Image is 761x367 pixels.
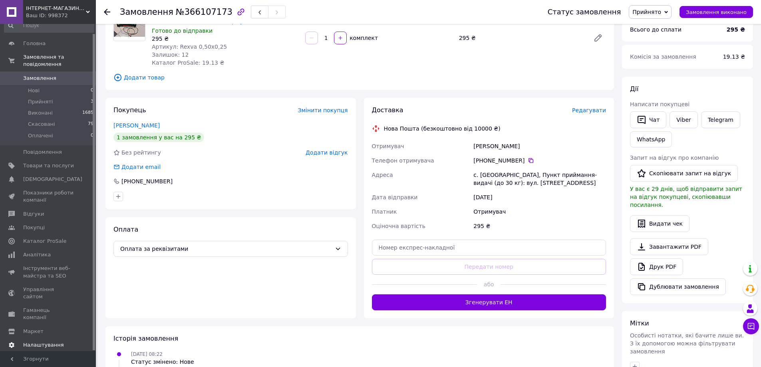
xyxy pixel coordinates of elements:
a: Друк PDF [630,258,683,275]
a: Плівка Rexva Green 0,50x0,25 (саморегульована) Готовий комплект для обігріву [152,10,296,24]
span: У вас є 29 днів, щоб відправити запит на відгук покупцеві, скопіювавши посилання. [630,186,742,208]
span: Гаманець компанії [23,307,74,321]
span: Оплата [113,226,138,233]
a: [PERSON_NAME] [113,122,160,129]
span: Покупець [113,106,146,114]
span: 0 [91,87,93,94]
a: Telegram [701,111,740,128]
span: Замовлення та повідомлення [23,54,96,68]
span: Прийнято [632,9,661,15]
div: 295 ₴ [456,32,587,44]
span: Мітки [630,319,649,327]
button: Згенерувати ЕН [372,294,606,310]
button: Видати чек [630,215,689,232]
input: Пошук [4,18,94,33]
div: [PERSON_NAME] [472,139,608,153]
span: Готово до відправки [152,28,213,34]
span: Виконані [28,109,53,117]
span: Адреса [372,172,393,178]
span: Запит на відгук про компанію [630,155,719,161]
span: Каталог ProSale [23,238,66,245]
input: Номер експрес-накладної [372,240,606,256]
div: Отримувач [472,204,608,219]
span: Товари та послуги [23,162,74,169]
span: Доставка [372,106,403,114]
span: Маркет [23,328,44,335]
div: 295 ₴ [152,35,299,43]
span: Управління сайтом [23,286,74,300]
span: Оціночна вартість [372,223,425,229]
span: Аналітика [23,251,51,258]
span: Скасовані [28,121,55,128]
div: Статус замовлення [548,8,621,16]
span: Дії [630,85,638,93]
span: 3 [91,98,93,105]
span: Замовлення [120,7,173,17]
span: ІНТЕРНЕТ-МАГАЗИН АНТАРЕС [26,5,86,12]
span: Артикул: Rexva 0,50x0,25 [152,44,227,50]
span: Показники роботи компанії [23,189,74,204]
span: 19.13 ₴ [723,54,745,60]
a: Viber [670,111,697,128]
span: Додати відгук [306,149,348,156]
span: Отримувач [372,143,404,149]
span: Комісія за замовлення [630,54,696,60]
div: [PHONE_NUMBER] [121,177,173,185]
span: Оплата за реквізитами [120,244,332,253]
button: Замовлення виконано [680,6,753,18]
button: Чат [630,111,666,128]
span: Каталог ProSale: 19.13 ₴ [152,60,224,66]
span: Повідомлення [23,149,62,156]
span: [DEMOGRAPHIC_DATA] [23,176,82,183]
span: №366107173 [176,7,232,17]
span: Нові [28,87,40,94]
span: Інструменти веб-майстра та SEO [23,265,74,279]
div: Повернутися назад [104,8,110,16]
div: Статус змінено: Нове [131,358,194,366]
span: Відгуки [23,210,44,218]
button: Дублювати замовлення [630,278,726,295]
span: Редагувати [572,107,606,113]
div: комплект [348,34,379,42]
span: Всього до сплати [630,26,682,33]
a: WhatsApp [630,131,672,147]
span: [DATE] 08:22 [131,351,163,357]
span: Замовлення [23,75,56,82]
span: Без рейтингу [121,149,161,156]
span: Головна [23,40,46,47]
div: 295 ₴ [472,219,608,233]
span: Залишок: 12 [152,52,189,58]
span: Телефон отримувача [372,157,434,164]
div: [PHONE_NUMBER] [473,157,606,165]
span: або [477,280,501,288]
span: 0 [91,132,93,139]
span: 1685 [82,109,93,117]
img: Плівка Rexva Green 0,50x0,25 (саморегульована) Готовий комплект для обігріву [114,14,145,37]
div: Додати email [113,163,161,171]
span: Замовлення виконано [686,9,747,15]
div: Нова Пошта (безкоштовно від 10000 ₴) [382,125,503,133]
div: Додати email [121,163,161,171]
span: Оплачені [28,132,53,139]
a: Редагувати [590,30,606,46]
div: 1 замовлення у вас на 295 ₴ [113,133,204,142]
span: Написати покупцеві [630,101,689,107]
span: Дата відправки [372,194,418,200]
span: 79 [88,121,93,128]
div: с. [GEOGRAPHIC_DATA], Пункт приймання-видачі (до 30 кг): вул. [STREET_ADDRESS] [472,168,608,190]
span: Історія замовлення [113,335,178,342]
span: Платник [372,208,397,215]
b: 295 ₴ [727,26,745,33]
button: Скопіювати запит на відгук [630,165,738,182]
span: Налаштування [23,341,64,349]
div: Ваш ID: 998372 [26,12,96,19]
div: [DATE] [472,190,608,204]
span: Покупці [23,224,45,231]
span: Особисті нотатки, які бачите лише ви. З їх допомогою можна фільтрувати замовлення [630,332,744,355]
span: Прийняті [28,98,53,105]
span: Додати товар [113,73,606,82]
span: Змінити покупця [298,107,348,113]
a: Завантажити PDF [630,238,708,255]
button: Чат з покупцем [743,318,759,334]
